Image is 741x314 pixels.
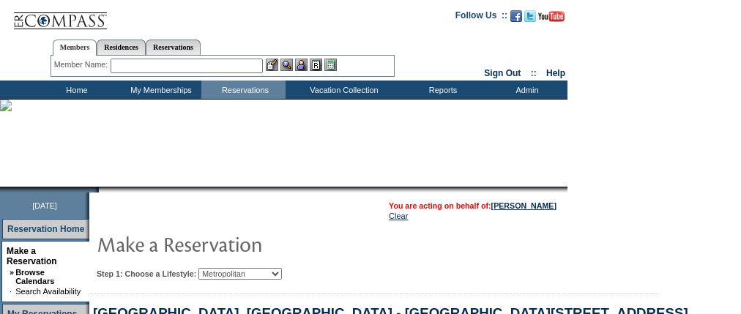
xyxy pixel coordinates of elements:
[266,59,278,71] img: b_edit.gif
[7,224,84,234] a: Reservation Home
[10,287,14,296] td: ·
[33,81,117,99] td: Home
[510,15,522,23] a: Become our fan on Facebook
[324,59,337,71] img: b_calculator.gif
[99,187,100,192] img: blank.gif
[538,15,565,23] a: Subscribe to our YouTube Channel
[483,81,567,99] td: Admin
[310,59,322,71] img: Reservations
[389,212,408,220] a: Clear
[484,68,521,78] a: Sign Out
[7,246,57,266] a: Make a Reservation
[117,81,201,99] td: My Memberships
[491,201,556,210] a: [PERSON_NAME]
[531,68,537,78] span: ::
[32,201,57,210] span: [DATE]
[455,9,507,26] td: Follow Us ::
[286,81,399,99] td: Vacation Collection
[97,269,196,278] b: Step 1: Choose a Lifestyle:
[399,81,483,99] td: Reports
[510,10,522,22] img: Become our fan on Facebook
[53,40,97,56] a: Members
[54,59,111,71] div: Member Name:
[10,268,14,277] b: »
[201,81,286,99] td: Reservations
[15,268,54,285] a: Browse Calendars
[546,68,565,78] a: Help
[295,59,308,71] img: Impersonate
[15,287,81,296] a: Search Availability
[524,10,536,22] img: Follow us on Twitter
[389,201,556,210] span: You are acting on behalf of:
[538,11,565,22] img: Subscribe to our YouTube Channel
[146,40,201,55] a: Reservations
[94,187,99,192] img: promoShadowLeftCorner.gif
[524,15,536,23] a: Follow us on Twitter
[97,229,390,258] img: pgTtlMakeReservation.gif
[280,59,293,71] img: View
[97,40,146,55] a: Residences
